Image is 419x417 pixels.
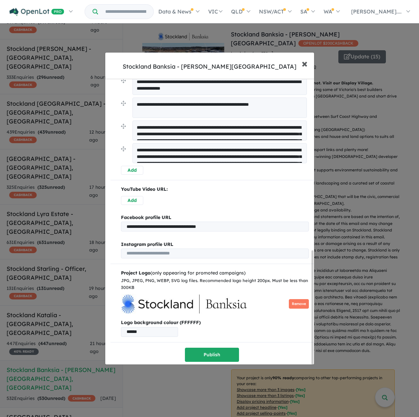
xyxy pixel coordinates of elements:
img: Openlot PRO Logo White [10,8,64,16]
button: Remove [289,299,309,309]
b: Logo background colour (FFFFFF) [121,319,309,327]
div: Stockland Banksia - [PERSON_NAME][GEOGRAPHIC_DATA] [123,62,296,71]
span: [PERSON_NAME].... [351,8,402,15]
img: Stockland%20Banksia%20-%20Armstrong%20Creek%20Logo.jpg [121,294,247,314]
img: drag.svg [121,78,126,83]
img: drag.svg [121,146,126,151]
b: Project Logo [121,270,150,276]
b: Facebook profile URL [121,214,171,220]
b: Instagram profile URL [121,241,173,247]
div: JPG, JPEG, PNG, WEBP, SVG log files. Recommended logo height 200px. Must be less than 300KB [121,277,309,292]
button: Add [121,166,144,175]
img: drag.svg [121,124,126,129]
p: YouTube Video URL: [121,186,309,193]
div: (only appearing for promoted campaigns) [121,269,309,277]
button: Publish [185,348,239,362]
button: Add [121,196,144,205]
span: × [302,56,308,70]
img: drag.svg [121,101,126,106]
input: Try estate name, suburb, builder or developer [99,5,152,19]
